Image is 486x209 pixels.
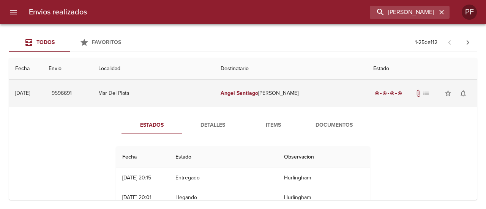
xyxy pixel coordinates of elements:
th: Observacion [278,146,370,168]
span: Pagina anterior [440,38,459,46]
th: Estado [367,58,477,80]
button: Activar notificaciones [456,86,471,101]
button: menu [5,3,23,21]
div: [DATE] 20:01 [122,194,151,201]
div: Abrir información de usuario [462,5,477,20]
em: Santiago [237,90,258,96]
h6: Envios realizados [29,6,87,18]
th: Localidad [92,58,215,80]
span: 9596691 [52,89,72,98]
span: Pagina siguiente [459,33,477,52]
span: notifications_none [459,90,467,97]
div: Tabs Envios [9,33,131,52]
span: Estados [126,121,178,130]
p: 1 - 25 de 112 [415,39,437,46]
div: Tabs detalle de guia [121,116,364,134]
th: Envio [43,58,92,80]
div: PF [462,5,477,20]
td: [PERSON_NAME] [215,80,367,107]
td: Entregado [169,168,278,188]
th: Fecha [9,58,43,80]
span: radio_button_checked [398,91,402,96]
span: Tiene documentos adjuntos [415,90,422,97]
span: radio_button_checked [382,91,387,96]
th: Estado [169,146,278,168]
td: Mar Del Plata [92,80,215,107]
span: Documentos [308,121,360,130]
div: [DATE] [15,90,30,96]
td: Llegando [169,188,278,207]
span: radio_button_checked [390,91,394,96]
td: Hurlingham [278,188,370,207]
span: radio_button_checked [375,91,379,96]
button: 9596691 [49,86,75,101]
div: [DATE] 20:15 [122,174,151,181]
td: Hurlingham [278,168,370,188]
th: Destinatario [215,58,367,80]
th: Fecha [116,146,169,168]
div: Entregado [373,90,404,97]
span: No tiene pedido asociado [422,90,430,97]
span: Favoritos [92,39,121,46]
span: star_border [444,90,452,97]
em: Angel [221,90,235,96]
span: Items [248,121,299,130]
button: Agregar a favoritos [440,86,456,101]
span: Todos [36,39,55,46]
input: buscar [370,6,437,19]
span: Detalles [187,121,238,130]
